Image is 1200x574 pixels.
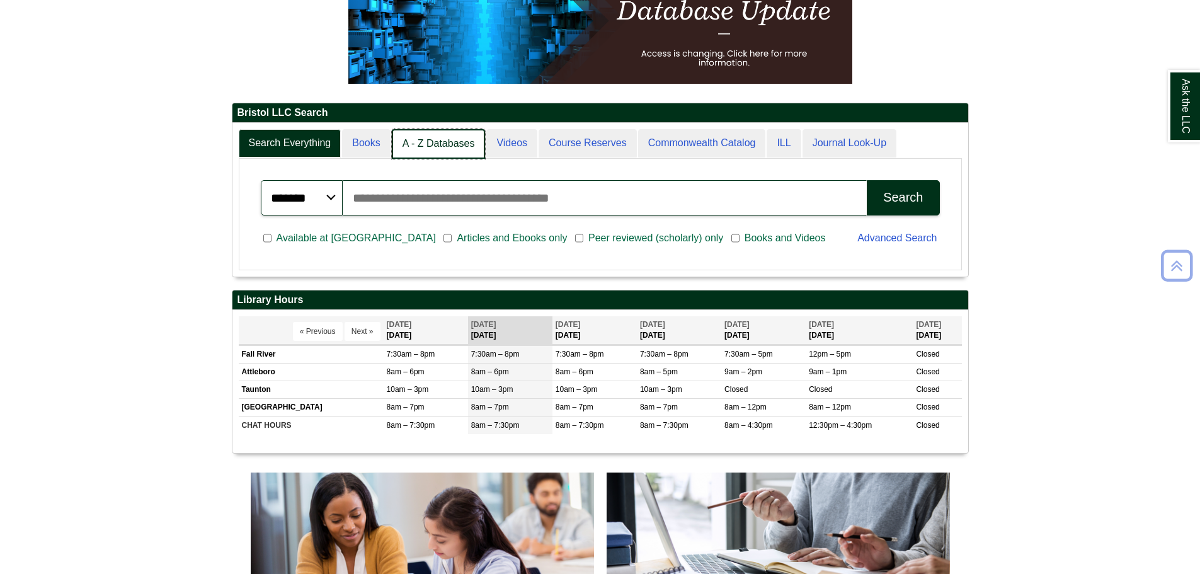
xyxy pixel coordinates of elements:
[724,403,767,411] span: 8am – 12pm
[638,129,766,158] a: Commonwealth Catalog
[740,231,831,246] span: Books and Videos
[724,350,773,359] span: 7:30am – 5pm
[809,350,851,359] span: 12pm – 5pm
[916,350,939,359] span: Closed
[486,129,537,158] a: Videos
[471,367,509,376] span: 8am – 6pm
[809,385,832,394] span: Closed
[916,421,939,430] span: Closed
[239,345,384,363] td: Fall River
[809,367,847,376] span: 9am – 1pm
[345,322,380,341] button: Next »
[640,350,689,359] span: 7:30am – 8pm
[640,385,682,394] span: 10am – 3pm
[1157,257,1197,274] a: Back to Top
[443,232,452,244] input: Articles and Ebooks only
[913,316,961,345] th: [DATE]
[916,403,939,411] span: Closed
[767,129,801,158] a: ILL
[916,320,941,329] span: [DATE]
[392,129,486,159] a: A - Z Databases
[724,367,762,376] span: 9am – 2pm
[239,129,341,158] a: Search Everything
[637,316,721,345] th: [DATE]
[724,385,748,394] span: Closed
[232,290,968,310] h2: Library Hours
[387,421,435,430] span: 8am – 7:30pm
[471,320,496,329] span: [DATE]
[239,416,384,434] td: CHAT HOURS
[539,129,637,158] a: Course Reserves
[342,129,390,158] a: Books
[724,320,750,329] span: [DATE]
[556,367,593,376] span: 8am – 6pm
[471,350,520,359] span: 7:30am – 8pm
[857,232,937,243] a: Advanced Search
[471,403,509,411] span: 8am – 7pm
[387,385,429,394] span: 10am – 3pm
[556,385,598,394] span: 10am – 3pm
[387,350,435,359] span: 7:30am – 8pm
[883,190,923,205] div: Search
[731,232,740,244] input: Books and Videos
[640,421,689,430] span: 8am – 7:30pm
[640,320,665,329] span: [DATE]
[239,381,384,399] td: Taunton
[384,316,468,345] th: [DATE]
[271,231,441,246] span: Available at [GEOGRAPHIC_DATA]
[583,231,728,246] span: Peer reviewed (scholarly) only
[556,320,581,329] span: [DATE]
[471,421,520,430] span: 8am – 7:30pm
[387,367,425,376] span: 8am – 6pm
[724,421,773,430] span: 8am – 4:30pm
[232,103,968,123] h2: Bristol LLC Search
[640,367,678,376] span: 8am – 5pm
[867,180,939,215] button: Search
[239,364,384,381] td: Attleboro
[556,421,604,430] span: 8am – 7:30pm
[387,403,425,411] span: 8am – 7pm
[809,403,851,411] span: 8am – 12pm
[556,403,593,411] span: 8am – 7pm
[575,232,583,244] input: Peer reviewed (scholarly) only
[293,322,343,341] button: « Previous
[556,350,604,359] span: 7:30am – 8pm
[452,231,572,246] span: Articles and Ebooks only
[916,367,939,376] span: Closed
[803,129,896,158] a: Journal Look-Up
[809,421,872,430] span: 12:30pm – 4:30pm
[916,385,939,394] span: Closed
[721,316,806,345] th: [DATE]
[263,232,271,244] input: Available at [GEOGRAPHIC_DATA]
[552,316,637,345] th: [DATE]
[640,403,678,411] span: 8am – 7pm
[471,385,513,394] span: 10am – 3pm
[239,399,384,416] td: [GEOGRAPHIC_DATA]
[806,316,913,345] th: [DATE]
[468,316,552,345] th: [DATE]
[387,320,412,329] span: [DATE]
[809,320,834,329] span: [DATE]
